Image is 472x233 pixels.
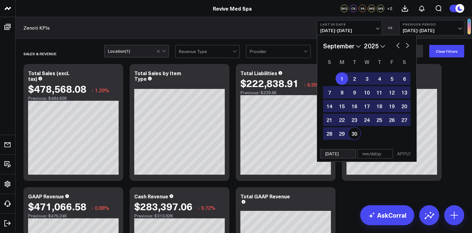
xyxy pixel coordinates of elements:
div: Cash Revenue [134,193,168,200]
div: Previous: $239.6K [240,90,331,95]
div: GAAP Revenue [28,193,64,200]
button: APPLY [395,149,413,158]
a: AskCorral [360,205,414,225]
span: 6.99% [307,81,322,88]
div: Total Sales by Item Type [134,70,181,82]
button: +2 [386,5,393,12]
span: + 2 [387,6,392,11]
div: Total Liabilities [240,70,277,76]
span: 1.29% [95,87,109,94]
div: Total Sales (excl. tax) [28,70,69,82]
button: Last 30 Days[DATE]-[DATE] [317,20,382,35]
span: ↓ [197,204,200,212]
div: $283,397.06 [134,201,193,212]
span: 0.88% [95,204,109,211]
div: Sunday [323,57,336,67]
div: SALES & REVENUE [23,46,57,61]
span: ↓ [91,204,94,212]
span: ↓ [303,80,306,89]
input: mm/dd/yy [357,149,393,158]
b: Last 30 Days [320,22,378,26]
div: MQ [341,5,348,12]
div: Total GAAP Revenue [240,193,290,200]
div: Previous: $475.24K [28,213,119,218]
button: Clear Filters [429,45,464,57]
a: Zenoti KPIs [23,24,50,31]
div: VS [385,26,396,30]
div: MS [368,5,375,12]
div: $471,066.58 [28,201,86,212]
button: Previous Period[DATE]-[DATE] [399,20,464,35]
span: [DATE] - [DATE] [403,28,461,33]
div: Saturday [398,57,411,67]
a: Revive Med Spa [213,5,252,12]
div: Previous: $313.92K [134,213,225,218]
div: Tuesday [348,57,361,67]
div: Thursday [373,57,386,67]
div: Wednesday [361,57,373,67]
div: $222,838.91 [240,77,299,89]
div: Location ( 1 ) [108,49,130,54]
span: ↓ [91,86,94,94]
div: Previous: $484.82K [28,96,119,101]
div: $478,568.08 [28,83,86,94]
div: MS [377,5,384,12]
span: 9.72% [201,204,215,211]
input: mm/dd/yy [320,149,356,158]
div: CS [350,5,357,12]
div: Monday [336,57,348,67]
div: Friday [386,57,398,67]
div: VA [359,5,366,12]
span: [DATE] - [DATE] [320,28,378,33]
b: Previous Period [403,22,461,26]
